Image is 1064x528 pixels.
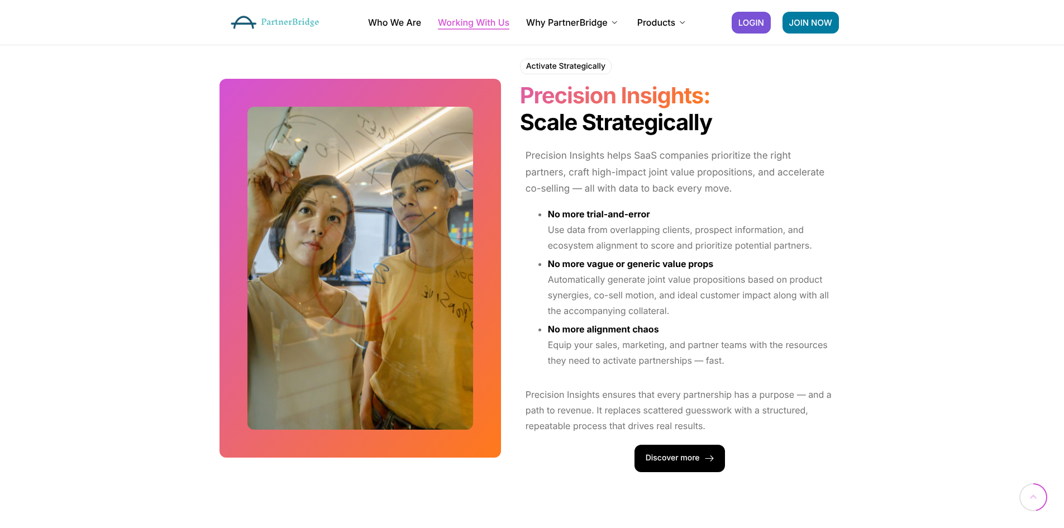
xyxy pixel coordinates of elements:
[526,18,621,27] a: Why PartnerBridge
[738,18,764,27] span: LOGIN
[520,82,710,109] span: Precision Insights:
[789,18,832,27] span: JOIN NOW
[368,18,421,27] a: Who We Are
[548,206,834,253] p: Use data from overlapping clients, prospect information, and ecosystem alignment to score and pri...
[520,59,612,74] h6: Activate Strategically
[520,82,839,136] h2: Scale Strategically
[548,258,714,269] strong: No more vague or generic value props
[526,387,834,434] p: Precision Insights ensures that every partnership has a purpose — and a path to revenue. It repla...
[637,18,688,27] a: Products
[548,324,659,335] strong: No more alignment chaos
[438,18,509,27] a: Working With Us
[548,321,834,368] p: Equip your sales, marketing, and partner teams with the resources they need to activate partnersh...
[526,148,834,198] p: Precision Insights helps SaaS companies prioritize the right partners, craft high-impact joint va...
[646,454,700,462] span: Discover more
[732,12,771,34] a: LOGIN
[548,256,834,318] p: Automatically generate joint value propositions based on product synergies, co-sell motion, and i...
[548,208,650,220] b: No more trial-and-error
[634,445,725,472] a: Discover more
[783,12,839,34] a: JOIN NOW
